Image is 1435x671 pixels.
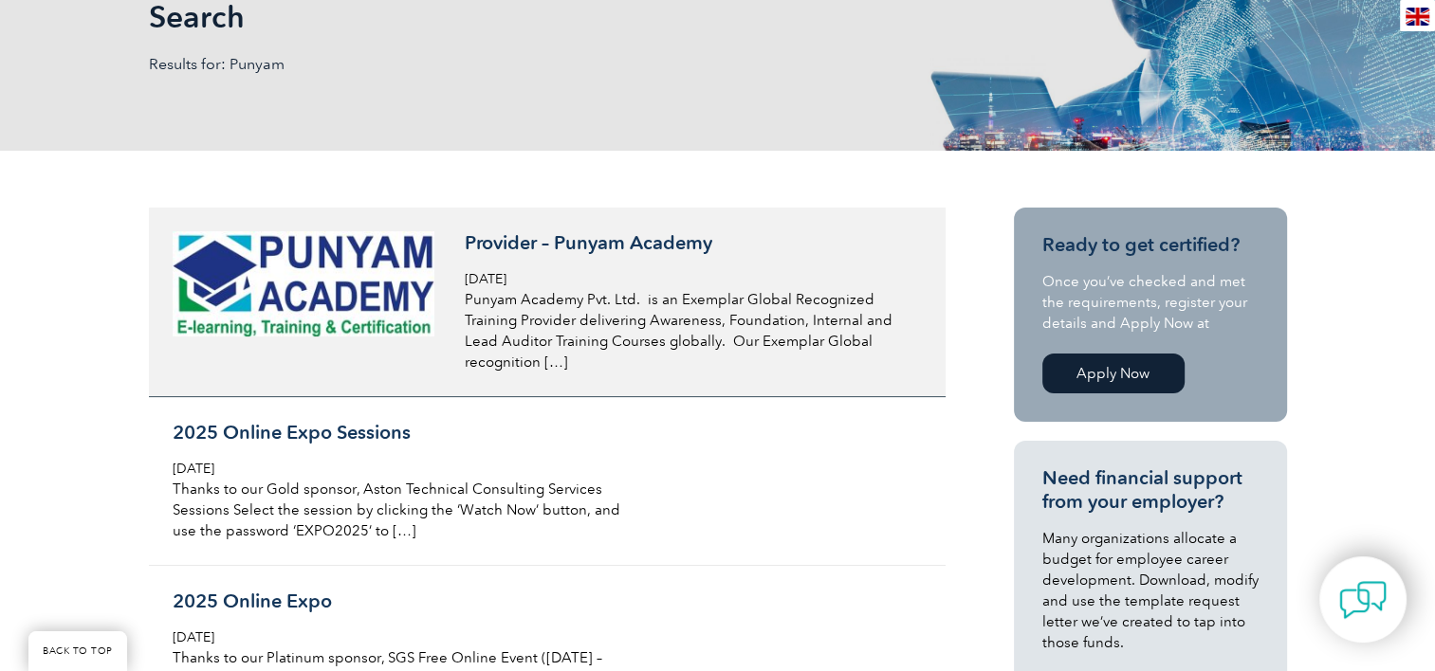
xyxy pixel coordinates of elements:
h3: Need financial support from your employer? [1042,466,1259,514]
p: Many organizations allocate a budget for employee career development. Download, modify and use th... [1042,528,1259,653]
a: Provider – Punyam Academy [DATE] Punyam Academy Pvt. Ltd. is an Exemplar Global Recognized Traini... [149,208,946,397]
h3: 2025 Online Expo Sessions [173,421,622,444]
h3: 2025 Online Expo [173,589,622,613]
p: Punyam Academy Pvt. Ltd. is an Exemplar Global Recognized Training Provider delivering Awareness,... [465,289,914,372]
img: PunyamAcademy.com_logo-300x120.jpg [173,231,435,336]
span: [DATE] [465,271,506,287]
p: Results for: Punyam [149,54,718,75]
h3: Provider – Punyam Academy [465,231,914,255]
a: BACK TO TOP [28,631,127,671]
h3: Ready to get certified? [1042,233,1259,257]
img: contact-chat.png [1339,576,1387,624]
p: Thanks to our Gold sponsor, Aston Technical Consulting Services Sessions Select the session by cl... [173,479,622,541]
img: en [1406,8,1429,26]
span: [DATE] [173,461,214,477]
p: Once you’ve checked and met the requirements, register your details and Apply Now at [1042,271,1259,334]
a: 2025 Online Expo Sessions [DATE] Thanks to our Gold sponsor, Aston Technical Consulting Services ... [149,397,946,566]
span: [DATE] [173,629,214,645]
a: Apply Now [1042,354,1185,393]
